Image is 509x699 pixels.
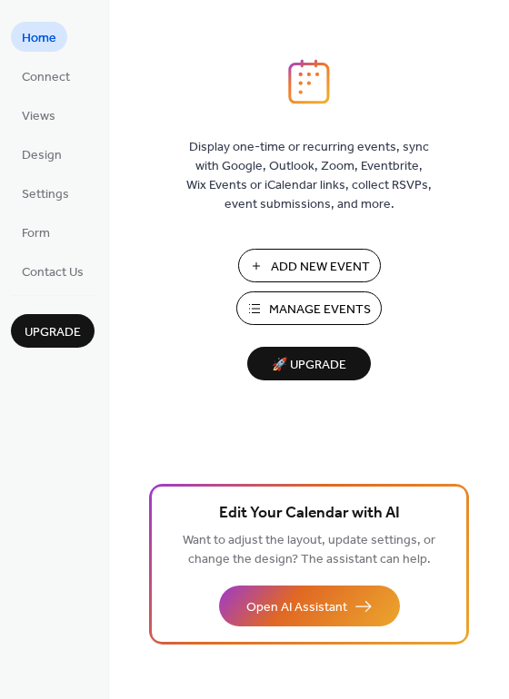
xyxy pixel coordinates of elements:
[11,61,81,91] a: Connect
[22,185,69,204] span: Settings
[288,59,330,104] img: logo_icon.svg
[269,300,371,320] span: Manage Events
[238,249,381,282] button: Add New Event
[247,347,371,380] button: 🚀 Upgrade
[11,314,95,348] button: Upgrade
[11,139,73,169] a: Design
[22,29,56,48] span: Home
[236,291,382,325] button: Manage Events
[22,224,50,243] span: Form
[258,353,360,378] span: 🚀 Upgrade
[22,146,62,165] span: Design
[186,138,432,214] span: Display one-time or recurring events, sync with Google, Outlook, Zoom, Eventbrite, Wix Events or ...
[271,258,370,277] span: Add New Event
[219,501,400,527] span: Edit Your Calendar with AI
[11,22,67,52] a: Home
[11,217,61,247] a: Form
[246,598,347,617] span: Open AI Assistant
[25,323,81,342] span: Upgrade
[11,256,95,286] a: Contact Us
[22,68,70,87] span: Connect
[219,586,400,626] button: Open AI Assistant
[11,100,66,130] a: Views
[22,107,55,126] span: Views
[22,263,84,282] span: Contact Us
[11,178,80,208] a: Settings
[183,528,435,572] span: Want to adjust the layout, update settings, or change the design? The assistant can help.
